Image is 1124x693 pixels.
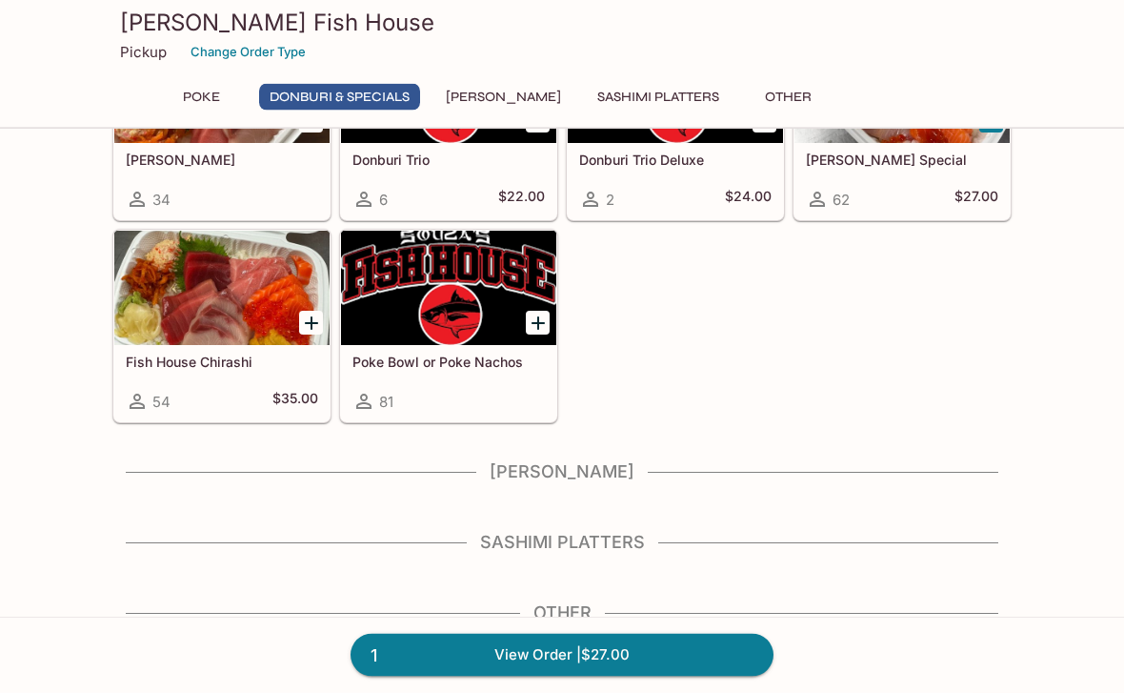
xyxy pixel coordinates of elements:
h5: Poke Bowl or Poke Nachos [352,355,545,371]
h4: Sashimi Platters [112,533,1012,554]
button: Donburi & Specials [259,84,420,111]
h5: Donburi Trio Deluxe [579,153,772,169]
span: 54 [152,394,171,412]
span: 1 [359,642,389,669]
button: Add Poke Bowl or Poke Nachos [526,312,550,336]
button: Poke [158,84,244,111]
p: Pickup [120,43,167,61]
h5: $35.00 [272,391,318,414]
button: Add Fish House Chirashi [299,312,323,336]
div: Souza Special [794,30,1010,144]
div: Donburi Trio Deluxe [568,30,783,144]
h5: $22.00 [498,189,545,212]
h4: Other [112,603,1012,624]
h5: [PERSON_NAME] Special [806,153,998,169]
a: Poke Bowl or Poke Nachos81 [340,231,557,423]
button: Change Order Type [182,37,314,67]
span: 81 [379,394,393,412]
div: Sashimi Donburis [114,30,330,144]
h5: Donburi Trio [352,153,545,169]
div: Donburi Trio [341,30,556,144]
div: Fish House Chirashi [114,232,330,346]
a: Fish House Chirashi54$35.00 [113,231,331,423]
h5: Fish House Chirashi [126,355,318,371]
button: Other [745,84,831,111]
span: 2 [606,192,614,210]
div: Poke Bowl or Poke Nachos [341,232,556,346]
h4: [PERSON_NAME] [112,462,1012,483]
button: Sashimi Platters [587,84,730,111]
span: 62 [833,192,850,210]
h3: [PERSON_NAME] Fish House [120,8,1004,37]
span: 6 [379,192,388,210]
h5: [PERSON_NAME] [126,153,318,169]
h5: $27.00 [954,189,998,212]
h5: $24.00 [725,189,772,212]
span: 34 [152,192,171,210]
button: [PERSON_NAME] [435,84,572,111]
a: 1View Order |$27.00 [351,634,773,676]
